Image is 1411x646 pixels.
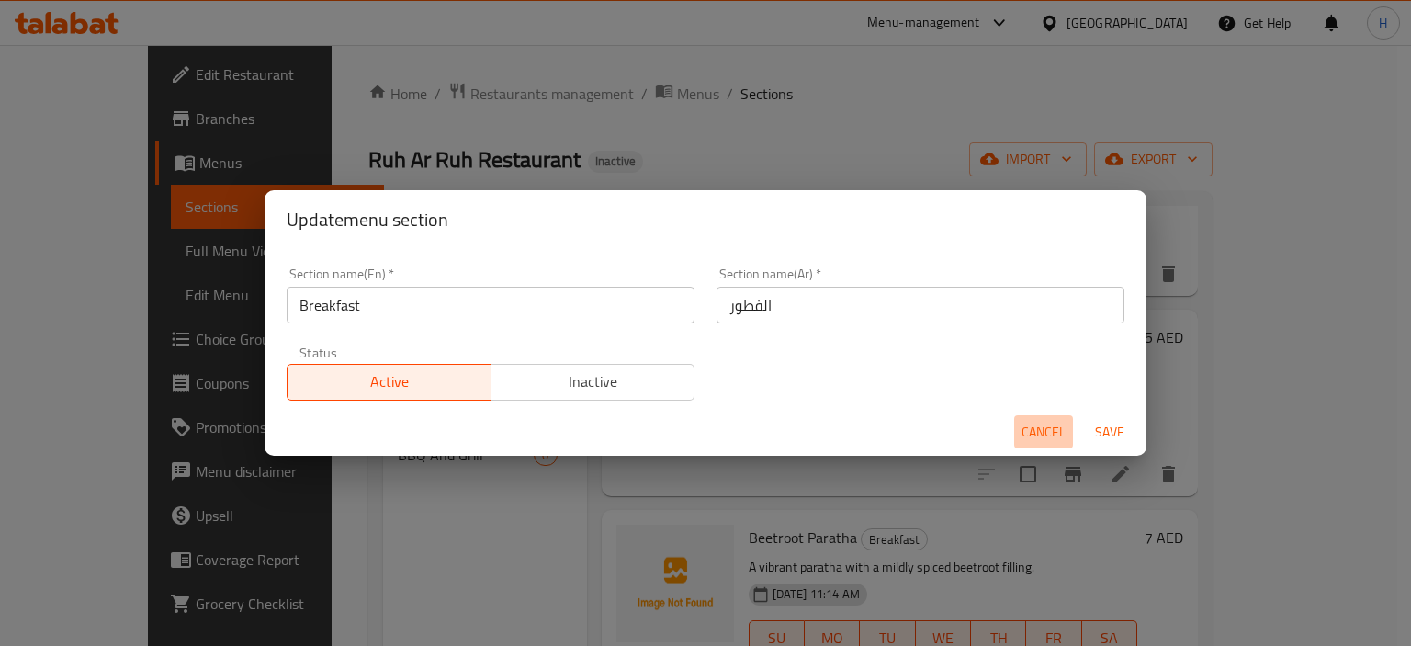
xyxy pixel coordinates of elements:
[491,364,695,401] button: Inactive
[1022,421,1066,444] span: Cancel
[287,287,694,323] input: Please enter section name(en)
[295,368,484,395] span: Active
[717,287,1124,323] input: Please enter section name(ar)
[287,364,491,401] button: Active
[1088,421,1132,444] span: Save
[287,205,1124,234] h2: Update menu section
[1014,415,1073,449] button: Cancel
[1080,415,1139,449] button: Save
[499,368,688,395] span: Inactive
